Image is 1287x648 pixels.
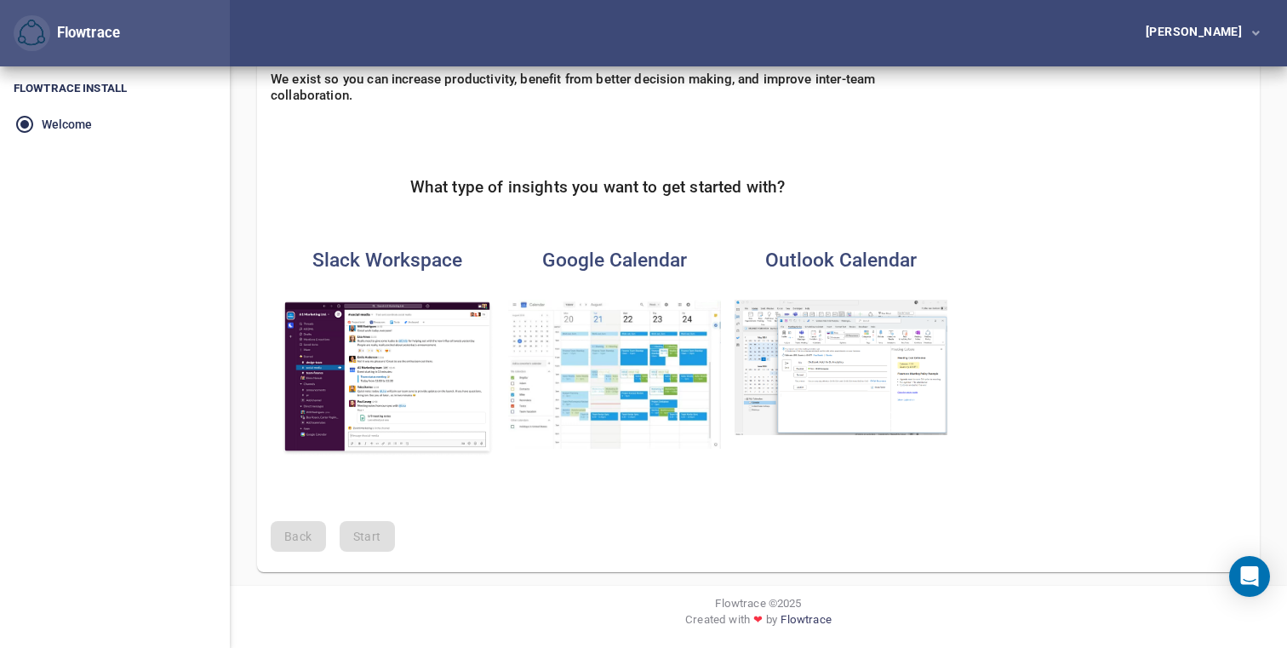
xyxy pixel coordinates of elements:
[14,15,50,52] button: Flowtrace
[271,238,504,467] button: Slack WorkspaceSlack Workspace analytics
[281,249,494,272] h4: Slack Workspace
[14,15,120,52] div: Flowtrace
[18,20,45,47] img: Flowtrace
[735,249,947,272] h4: Outlook Calendar
[735,300,947,436] img: Outlook Calendar analytics
[410,178,786,198] h5: What type of insights you want to get started with?
[1146,26,1249,37] div: [PERSON_NAME]
[750,611,766,628] span: ❤
[50,23,120,43] div: Flowtrace
[498,238,731,459] button: Google CalendarGoogle Calendar analytics
[271,72,924,102] h6: We exist so you can increase productivity, benefit from better decision making, and improve inter...
[1229,556,1270,597] div: Open Intercom Messenger
[508,249,721,272] h4: Google Calendar
[715,595,801,611] span: Flowtrace © 2025
[781,611,831,634] a: Flowtrace
[508,300,721,449] img: Google Calendar analytics
[724,238,958,446] button: Outlook CalendarOutlook Calendar analytics
[243,611,1273,634] div: Created with
[766,611,777,634] span: by
[1118,18,1273,49] button: [PERSON_NAME]
[281,300,494,456] img: Slack Workspace analytics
